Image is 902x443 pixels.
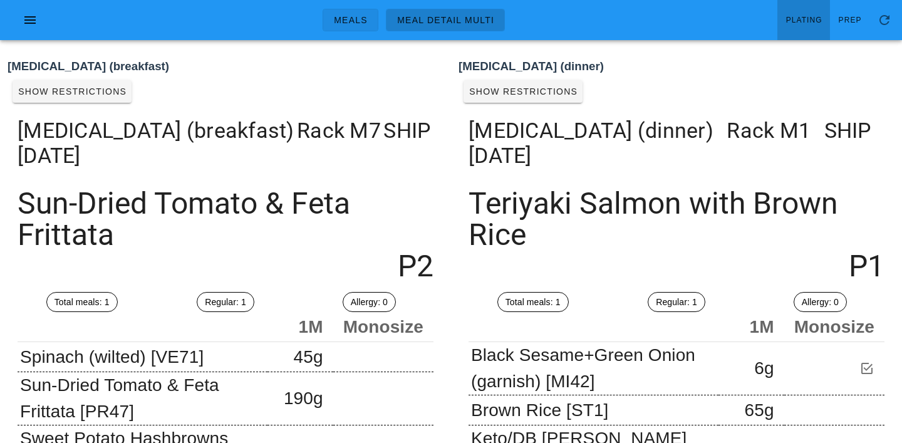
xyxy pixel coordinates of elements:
span: Allergy: 0 [802,293,839,311]
span: 6g [754,358,774,378]
span: Plating [785,16,822,24]
td: Black Sesame+Green Onion (garnish) [MI42] [469,342,718,395]
span: Show Restrictions [18,86,127,96]
span: 45g [294,347,323,367]
th: Monosize [333,312,433,342]
span: Total meals: 1 [54,293,110,311]
td: Brown Rice [ST1] [469,395,718,425]
span: Regular: 1 [656,293,697,311]
button: Show Restrictions [13,80,132,103]
button: Show Restrictions [464,80,583,103]
div: Sun-Dried Tomato & Feta Frittata [8,178,443,292]
span: 65g [745,400,774,420]
span: Regular: 1 [205,293,246,311]
td: Sun-Dried Tomato & Feta Frittata [PR47] [18,372,267,425]
span: Show Restrictions [469,86,578,96]
span: 190g [284,388,323,408]
h3: [MEDICAL_DATA] (breakfast) [8,58,443,75]
a: Meals [323,9,378,31]
div: [MEDICAL_DATA] (dinner) Rack M1 SHIP [DATE] [459,108,894,178]
td: Spinach (wilted) [VE71] [18,342,267,372]
span: P1 [849,251,884,282]
span: Allergy: 0 [351,293,388,311]
a: Meal Detail Multi [386,9,505,31]
th: 1M [267,312,333,342]
span: Total meals: 1 [505,293,561,311]
span: P2 [398,251,433,282]
div: [MEDICAL_DATA] (breakfast) Rack M7 SHIP [DATE] [8,108,443,178]
h3: [MEDICAL_DATA] (dinner) [459,58,894,75]
span: Prep [838,16,862,24]
th: 1M [718,312,784,342]
div: Teriyaki Salmon with Brown Rice [459,178,894,292]
span: Meal Detail Multi [397,15,494,25]
span: Meals [333,15,368,25]
th: Monosize [784,312,884,342]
